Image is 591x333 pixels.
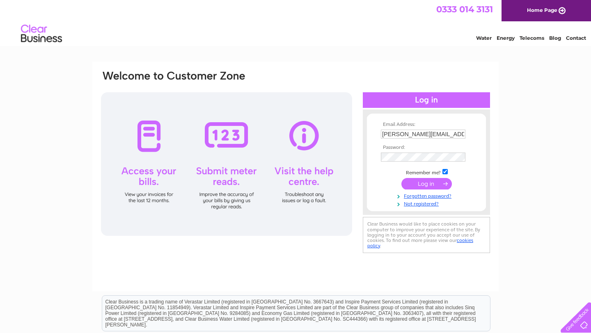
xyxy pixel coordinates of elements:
a: Contact [566,35,586,41]
div: Clear Business would like to place cookies on your computer to improve your experience of the sit... [363,217,490,253]
a: Blog [549,35,561,41]
div: Clear Business is a trading name of Verastar Limited (registered in [GEOGRAPHIC_DATA] No. 3667643... [102,5,490,40]
a: Not registered? [381,199,474,207]
a: 0333 014 3131 [436,4,493,14]
td: Remember me? [379,168,474,176]
input: Submit [401,178,452,189]
a: Energy [497,35,515,41]
img: logo.png [21,21,62,46]
a: Water [476,35,492,41]
th: Password: [379,145,474,151]
a: Telecoms [520,35,544,41]
th: Email Address: [379,122,474,128]
a: cookies policy [367,237,473,249]
a: Forgotten password? [381,192,474,199]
